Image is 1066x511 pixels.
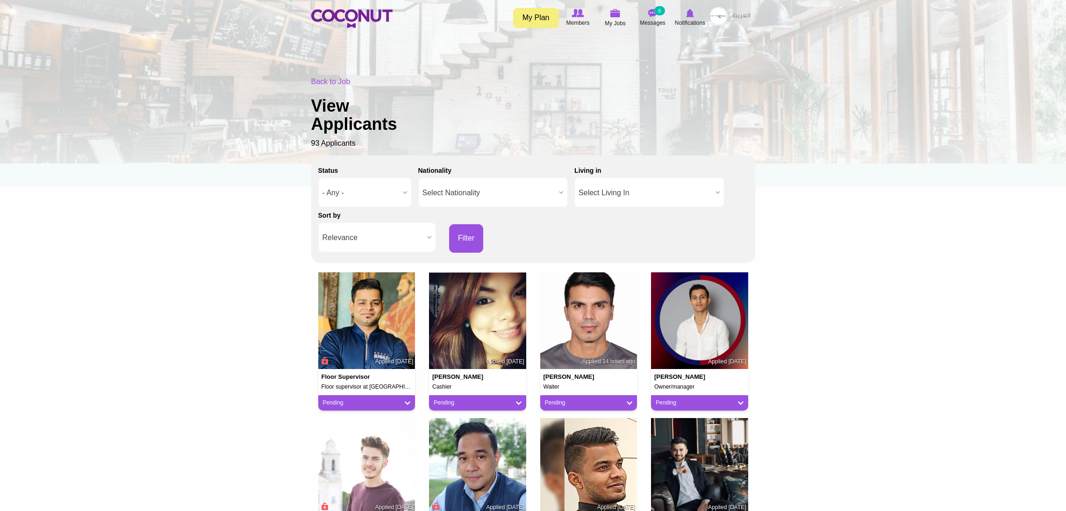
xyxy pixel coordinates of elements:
[654,6,665,15] small: 6
[654,384,745,390] h5: Owner/manager
[686,9,694,17] img: Notifications
[432,384,523,390] h5: Cashier
[579,178,712,208] span: Select Living In
[544,374,598,380] h4: [PERSON_NAME]
[654,374,708,380] h4: [PERSON_NAME]
[513,8,559,28] a: My Plan
[597,7,634,29] a: My Jobs My Jobs
[656,399,744,407] a: Pending
[672,7,709,28] a: Notifications Notifications
[651,272,748,369] img: younes ouagari's picture
[566,18,589,28] span: Members
[320,502,329,511] span: Connect to Unlock the Profile
[318,166,338,175] label: Status
[540,272,637,369] img: Adil Shah's picture
[605,19,626,28] span: My Jobs
[634,7,672,28] a: Messages Messages 6
[675,18,705,28] span: Notifications
[434,399,522,407] a: Pending
[318,211,341,220] label: Sort by
[431,502,439,511] span: Connect to Unlock the Profile
[322,223,423,253] span: Relevance
[311,77,755,149] div: 93 Applicants
[311,9,393,28] img: Home
[640,18,665,28] span: Messages
[429,272,526,369] img: Marlyn Castro's picture
[728,7,755,26] a: العربية
[572,9,584,17] img: Browse Members
[432,374,486,380] h4: [PERSON_NAME]
[545,399,633,407] a: Pending
[610,9,621,17] img: My Jobs
[648,9,658,17] img: Messages
[323,399,411,407] a: Pending
[320,356,329,365] span: Connect to Unlock the Profile
[544,384,634,390] h5: Waiter
[559,7,597,28] a: Browse Members Members
[322,384,412,390] h5: Floor supervisor at [GEOGRAPHIC_DATA]
[449,224,484,253] button: Filter
[422,178,556,208] span: Select Nationality
[418,166,452,175] label: Nationality
[318,272,415,369] img: Karan Sikaligar's picture
[574,166,601,175] label: Living in
[322,374,376,380] h4: Floor Supervisor
[311,97,428,134] h1: View Applicants
[322,178,399,208] span: - Any -
[311,78,351,85] a: Back to Job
